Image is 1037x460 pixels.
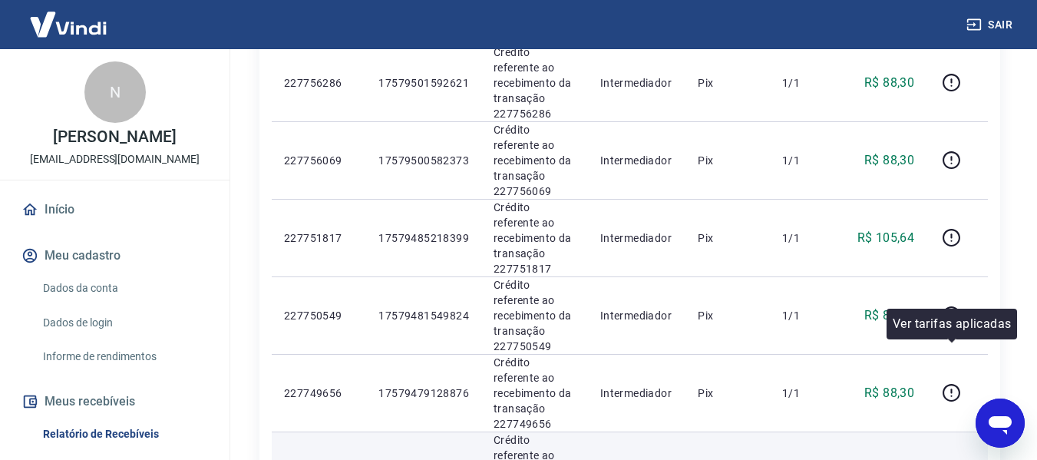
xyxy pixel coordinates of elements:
p: R$ 88,30 [864,151,914,170]
button: Meu cadastro [18,239,211,273]
p: Intermediador [600,153,673,168]
p: 227756069 [284,153,354,168]
p: 1/1 [782,230,827,246]
p: 1/1 [782,386,827,401]
p: Pix [698,153,758,168]
img: Vindi [18,1,118,48]
p: R$ 88,30 [864,74,914,92]
p: Pix [698,308,758,323]
p: 227756286 [284,75,354,91]
p: 227750549 [284,308,354,323]
p: 17579500582373 [378,153,469,168]
p: 17579485218399 [378,230,469,246]
p: R$ 88,30 [864,306,914,325]
p: 17579479128876 [378,386,469,401]
p: [EMAIL_ADDRESS][DOMAIN_NAME] [30,151,200,167]
p: 17579501592621 [378,75,469,91]
button: Meus recebíveis [18,385,211,419]
button: Sair [963,11,1019,39]
a: Dados da conta [37,273,211,304]
a: Dados de login [37,307,211,339]
p: Crédito referente ao recebimento da transação 227756286 [494,45,576,121]
p: Intermediador [600,75,673,91]
p: Crédito referente ao recebimento da transação 227751817 [494,200,576,276]
p: R$ 88,30 [864,384,914,402]
p: 17579481549824 [378,308,469,323]
p: 1/1 [782,75,827,91]
p: Intermediador [600,308,673,323]
p: Intermediador [600,386,673,401]
p: Pix [698,75,758,91]
a: Início [18,193,211,227]
a: Informe de rendimentos [37,341,211,372]
p: R$ 105,64 [857,229,915,247]
p: Crédito referente ao recebimento da transação 227756069 [494,122,576,199]
a: Relatório de Recebíveis [37,419,211,450]
p: 227749656 [284,386,354,401]
p: 1/1 [782,308,827,323]
p: Ver tarifas aplicadas [893,315,1011,333]
div: N [84,61,146,123]
p: Crédito referente ao recebimento da transação 227749656 [494,355,576,432]
iframe: Botão para abrir a janela de mensagens, conversa em andamento [976,399,1025,448]
p: Pix [698,230,758,246]
p: 1/1 [782,153,827,168]
p: 227751817 [284,230,354,246]
p: Pix [698,386,758,401]
p: [PERSON_NAME] [53,129,176,145]
p: Crédito referente ao recebimento da transação 227750549 [494,277,576,354]
p: Intermediador [600,230,673,246]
